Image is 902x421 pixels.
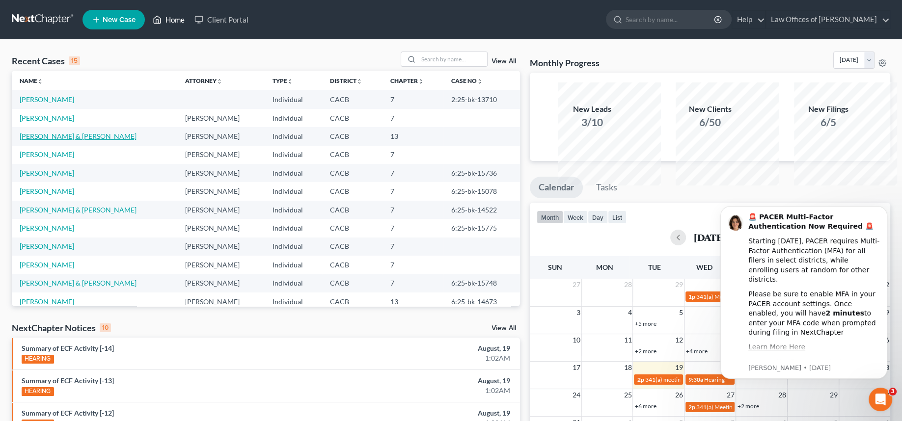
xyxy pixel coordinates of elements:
a: +6 more [634,402,656,410]
h2: [DATE] [694,232,726,242]
td: CACB [322,146,382,164]
td: Individual [265,164,322,182]
a: View All [492,58,516,65]
span: 5 [678,307,684,318]
div: New Leads [558,104,627,115]
button: day [588,210,608,224]
td: Individual [265,146,322,164]
span: 3 [889,388,897,395]
td: [PERSON_NAME] [177,292,265,311]
div: New Clients [676,104,744,115]
h3: Monthly Progress [530,57,600,69]
span: 10 [572,334,581,346]
span: 341(a) meeting [645,376,683,383]
td: 13 [383,292,444,311]
td: 6:25-bk-14673 [443,292,520,311]
div: HEARING [22,355,54,364]
a: [PERSON_NAME] [20,297,74,306]
div: August, 19 [354,408,510,418]
a: Tasks [587,177,626,198]
td: [PERSON_NAME] [177,201,265,219]
span: 28 [623,279,632,290]
input: Search by name... [626,10,715,28]
td: Individual [265,127,322,145]
td: CACB [322,219,382,237]
button: month [537,210,563,224]
span: Tue [648,263,661,271]
td: [PERSON_NAME] [177,164,265,182]
a: Client Portal [190,11,253,28]
div: 10 [100,323,111,332]
td: 6:25-bk-14522 [443,201,520,219]
a: [PERSON_NAME] & [PERSON_NAME] [20,132,137,140]
span: 341(a) Meeting [696,293,736,300]
span: Mon [596,263,613,271]
input: Search by name... [418,52,487,66]
td: [PERSON_NAME] [177,219,265,237]
td: 7 [383,237,444,256]
a: [PERSON_NAME] [20,261,74,269]
td: CACB [322,201,382,219]
td: 7 [383,274,444,292]
span: New Case [103,16,136,24]
td: Individual [265,274,322,292]
td: 7 [383,219,444,237]
td: 6:25-bk-15736 [443,164,520,182]
td: 7 [383,109,444,127]
div: 1:02AM [354,353,510,363]
span: Wed [696,263,712,271]
a: [PERSON_NAME] [20,187,74,195]
span: 25 [623,389,632,401]
span: 11 [623,334,632,346]
a: +5 more [634,320,656,327]
a: Case Nounfold_more [451,77,483,84]
td: 7 [383,256,444,274]
td: CACB [322,182,382,200]
i: unfold_more [217,79,222,84]
i: unfold_more [356,79,362,84]
a: [PERSON_NAME] [20,242,74,250]
span: 1p [688,293,695,300]
td: 6:25-bk-15078 [443,182,520,200]
td: 7 [383,90,444,108]
td: CACB [322,292,382,311]
td: [PERSON_NAME] [177,127,265,145]
td: 7 [383,201,444,219]
td: Individual [265,237,322,256]
a: Attorneyunfold_more [185,77,222,84]
div: 1:02AM [354,386,510,395]
div: 6/5 [794,115,863,130]
button: week [563,210,588,224]
span: 24 [572,389,581,401]
td: [PERSON_NAME] [177,237,265,256]
td: 2:25-bk-13710 [443,90,520,108]
span: 27 [572,279,581,290]
span: 29 [674,279,684,290]
a: +2 more [634,347,656,355]
td: Individual [265,292,322,311]
iframe: Intercom notifications message [706,191,902,395]
a: [PERSON_NAME] [20,169,74,177]
a: [PERSON_NAME] [20,114,74,122]
div: New Filings [794,104,863,115]
td: 7 [383,146,444,164]
td: [PERSON_NAME] [177,256,265,274]
i: unfold_more [418,79,424,84]
span: 18 [623,362,632,373]
span: Hearing [704,376,725,383]
td: Individual [265,90,322,108]
td: 13 [383,127,444,145]
a: [PERSON_NAME] & [PERSON_NAME] [20,279,137,287]
a: Nameunfold_more [20,77,43,84]
a: [PERSON_NAME] [20,224,74,232]
td: CACB [322,237,382,256]
td: 7 [383,164,444,182]
td: 7 [383,182,444,200]
a: View All [492,325,516,332]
